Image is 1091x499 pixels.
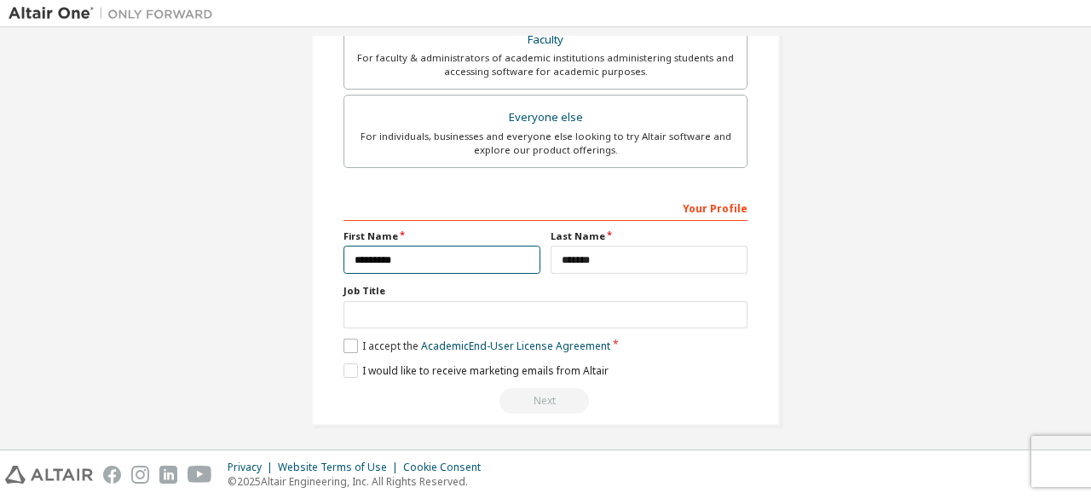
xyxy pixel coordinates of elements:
label: First Name [343,229,540,243]
div: Read and acccept EULA to continue [343,388,748,414]
div: Faculty [355,28,736,52]
a: Academic End-User License Agreement [421,339,610,353]
div: Everyone else [355,106,736,130]
img: youtube.svg [188,466,212,484]
img: instagram.svg [131,466,149,484]
img: Altair One [9,5,222,22]
img: linkedin.svg [159,466,177,484]
div: For individuals, businesses and everyone else looking to try Altair software and explore our prod... [355,130,736,157]
div: For faculty & administrators of academic institutions administering students and accessing softwa... [355,51,736,78]
label: Last Name [551,229,748,243]
img: facebook.svg [103,466,121,484]
div: Cookie Consent [403,461,491,474]
label: I would like to receive marketing emails from Altair [343,363,609,378]
div: Your Profile [343,194,748,221]
label: I accept the [343,339,610,353]
img: altair_logo.svg [5,466,93,484]
div: Website Terms of Use [278,461,403,474]
div: Privacy [228,461,278,474]
p: © 2025 Altair Engineering, Inc. All Rights Reserved. [228,474,491,489]
label: Job Title [343,284,748,298]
